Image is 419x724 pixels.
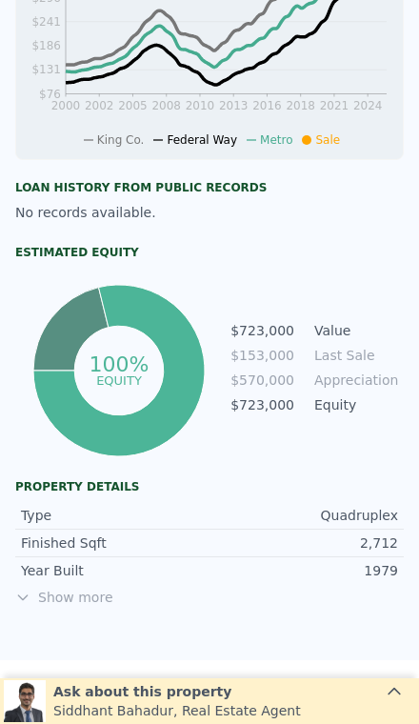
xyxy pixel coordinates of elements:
[15,203,404,222] div: No records available.
[229,320,295,341] td: $723,000
[310,345,396,366] td: Last Sale
[229,370,295,391] td: $570,000
[21,506,209,525] div: Type
[31,39,61,52] tspan: $186
[4,680,46,722] img: Siddhant Bahadur
[15,180,404,195] div: Loan history from public records
[31,15,61,29] tspan: $241
[260,133,292,147] span: Metro
[96,372,142,387] tspan: equity
[286,99,315,112] tspan: 2018
[53,701,301,720] div: Siddhant Bahadur , Real Estate Agent
[15,245,404,260] div: Estimated Equity
[151,99,181,112] tspan: 2008
[51,99,81,112] tspan: 2000
[229,345,295,366] td: $153,000
[53,682,301,701] div: Ask about this property
[15,588,404,607] span: Show more
[97,133,145,147] span: King Co.
[219,99,249,112] tspan: 2013
[89,352,149,376] tspan: 100%
[118,99,148,112] tspan: 2005
[209,533,398,553] div: 2,712
[310,394,396,415] td: Equity
[31,63,61,76] tspan: $131
[310,320,396,341] td: Value
[209,561,398,580] div: 1979
[353,99,383,112] tspan: 2024
[39,88,61,101] tspan: $76
[21,561,209,580] div: Year Built
[85,99,114,112] tspan: 2002
[229,394,295,415] td: $723,000
[310,370,396,391] td: Appreciation
[21,533,209,553] div: Finished Sqft
[320,99,349,112] tspan: 2021
[167,133,237,147] span: Federal Way
[252,99,282,112] tspan: 2016
[15,479,404,494] div: Property details
[315,133,340,147] span: Sale
[209,506,398,525] div: Quadruplex
[186,99,215,112] tspan: 2010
